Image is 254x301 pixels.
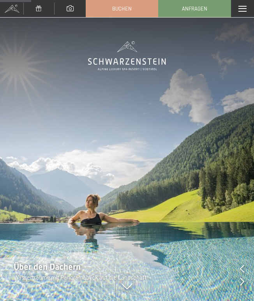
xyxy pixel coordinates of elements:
[14,274,146,281] span: Wasserträume mit Panoramablick auf die Landschaft
[86,0,158,17] a: Buchen
[182,5,207,12] span: Anfragen
[14,262,81,272] span: Über den Dächern
[159,0,231,17] a: Anfragen
[112,5,132,12] span: Buchen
